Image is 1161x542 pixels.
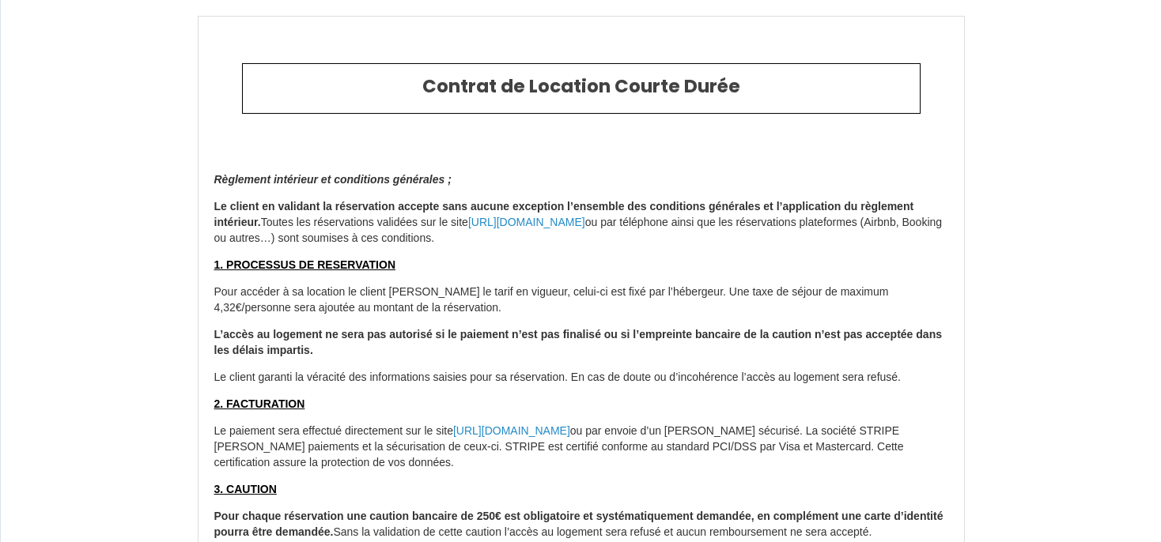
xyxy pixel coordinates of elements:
[214,199,948,247] p: Toutes les réservations validées sur le site ou par téléphone ainsi que les réservations platefor...
[214,483,277,495] u: 3. CAUTION
[214,509,948,540] p: Sans la validation de cette caution l’accès au logement sera refusé et aucun remboursement ne ser...
[214,258,396,271] u: 1. PROCESSUS DE RESERVATION
[214,200,914,228] strong: Le client en validant la réservation accepte sans aucune exception l’ensemble des conditions géné...
[214,423,948,471] p: Le paiement sera effectué directement sur le site ou par envoie d’un [PERSON_NAME] sécurisé. La s...
[214,328,942,356] strong: L’accès au logement ne sera pas autorisé si le paiement n’est pas finalisé ou si l’empreinte banc...
[214,510,944,538] strong: Pour chaque réservation une caution bancaire de 250€ est obligatoire et systématiquement demandée...
[214,284,948,316] p: Pour accéder à sa location le client [PERSON_NAME] le tarif en vigueur, celui-ci est fixé par l’h...
[468,216,585,228] a: [URL][DOMAIN_NAME]
[453,424,570,437] a: [URL][DOMAIN_NAME]
[214,370,948,386] p: Le client garanti la véracité des informations saisies pour sa réservation. En cas de doute ou d’...
[214,173,452,186] em: Règlement intérieur et conditions générales ;
[255,76,908,98] h2: Contrat de Location Courte Durée
[214,397,305,410] u: 2. FACTURATION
